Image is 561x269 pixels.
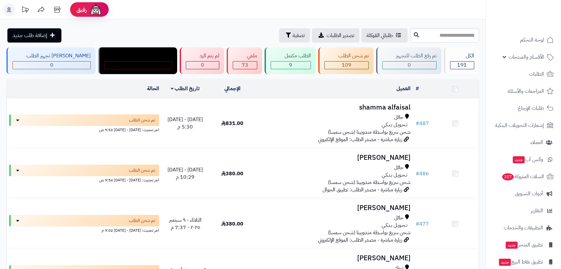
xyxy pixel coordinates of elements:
[221,170,243,178] span: 380.00
[104,52,172,60] div: مندوب توصيل داخل الرياض
[201,61,204,69] span: 0
[515,189,543,198] span: أدوات التسويق
[167,166,203,181] span: [DATE] - [DATE] 10:29 م
[318,236,402,244] span: زيارة مباشرة - مصدر الطلب: الموقع الإلكتروني
[9,226,159,233] div: اخر تحديث: [DATE] - [DATE] 9:02 م
[289,61,292,69] span: 9
[512,155,543,164] span: وآتس آب
[490,203,557,218] a: التقارير
[13,52,91,60] div: [PERSON_NAME] تجهيز الطلب
[325,62,368,69] div: 109
[258,154,411,161] h3: [PERSON_NAME]
[129,117,155,123] span: تم شحن الطلب
[258,104,411,111] h3: shamma alfaisal
[490,83,557,99] a: المراجعات والأسئلة
[490,135,557,150] a: العملاء
[5,47,97,74] a: [PERSON_NAME] تجهيز الطلب 0
[318,136,402,143] span: زيارة مباشرة - مصدر الطلب: الموقع الإلكتروني
[171,85,200,92] a: تاريخ الطلب
[495,121,544,130] span: إشعارات التحويلات البنكية
[396,85,411,92] a: العميل
[490,237,557,253] a: تطبيق المتجرجديد
[263,47,317,74] a: الطلب مكتمل 9
[382,121,407,129] span: تـحـويـل بـنـكـي
[416,220,419,228] span: #
[408,61,411,69] span: 0
[361,28,408,43] a: طلباتي المُوكلة
[529,70,544,79] span: الطلبات
[279,28,310,43] button: تصفية
[450,52,474,60] div: الكل
[186,52,219,60] div: لم يتم الرد
[531,206,543,215] span: التقارير
[490,220,557,235] a: التطبيقات والخدمات
[416,220,429,228] a: #477
[490,66,557,82] a: الطلبات
[416,85,419,92] a: #
[498,257,543,266] span: تطبيق نقاط البيع
[167,116,203,131] span: [DATE] - [DATE] 5:30 م
[328,229,411,236] span: شحن سريع بواسطة مندوبينا (شحن سمسا)
[328,178,411,186] span: شحن سريع بواسطة مندوبينا (شحن سمسا)
[382,222,407,229] span: تـحـويـل بـنـكـي
[416,170,419,178] span: #
[89,3,102,16] img: ai-face.png
[221,120,243,127] span: 831.00
[186,62,219,69] div: 0
[490,101,557,116] a: طلبات الإرجاع
[129,217,155,224] span: تم شحن الطلب
[328,128,411,136] span: شحن سريع بواسطة مندوبينا (شحن سمسا)
[327,32,354,39] span: تصدير الطلبات
[312,28,359,43] a: تصدير الطلبات
[416,120,419,127] span: #
[242,61,248,69] span: 73
[382,171,407,179] span: تـحـويـل بـنـكـي
[221,220,243,228] span: 380.00
[375,47,443,74] a: تم رفع الطلب للتجهيز 0
[233,52,257,60] div: ملغي
[383,62,436,69] div: 0
[506,242,518,249] span: جديد
[490,186,557,201] a: أدوات التسويق
[530,138,543,147] span: العملاء
[271,52,311,60] div: الطلب مكتمل
[169,216,202,231] span: الثلاثاء - ٩ سبتمبر ٢٠٢٥ - 7:37 م
[382,52,437,60] div: تم رفع الطلب للتجهيز
[490,152,557,167] a: وآتس آبجديد
[137,61,140,69] span: 0
[443,47,480,74] a: الكل191
[394,114,403,121] span: حائل
[271,62,311,69] div: 9
[490,169,557,184] a: السلات المتروكة317
[490,32,557,48] a: لوحة التحكم
[104,62,172,69] div: 0
[513,156,525,163] span: جديد
[517,10,555,24] img: logo-2.png
[97,47,178,74] a: مندوب توصيل داخل الرياض 0
[394,214,403,222] span: حائل
[233,62,257,69] div: 73
[225,47,263,74] a: ملغي 73
[9,176,159,183] div: اخر تحديث: [DATE] - [DATE] 9:54 ص
[490,118,557,133] a: إشعارات التحويلات البنكية
[504,223,543,232] span: التطبيقات والخدمات
[509,53,544,62] span: الأقسام والمنتجات
[457,61,467,69] span: 191
[50,61,53,69] span: 0
[147,85,159,92] a: الحالة
[366,32,393,39] span: طلباتي المُوكلة
[324,52,369,60] div: تم شحن الطلب
[322,186,402,194] span: زيارة مباشرة - مصدر الطلب: تطبيق الجوال
[508,87,544,96] span: المراجعات والأسئلة
[13,32,47,39] span: إضافة طلب جديد
[416,170,429,178] a: #486
[224,85,240,92] a: الإجمالي
[258,204,411,212] h3: [PERSON_NAME]
[342,61,351,69] span: 109
[7,28,61,43] a: إضافة طلب جديد
[394,164,403,171] span: حائل
[505,240,543,249] span: تطبيق المتجر
[317,47,375,74] a: تم شحن الطلب 109
[416,120,429,127] a: #487
[258,255,411,262] h3: [PERSON_NAME]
